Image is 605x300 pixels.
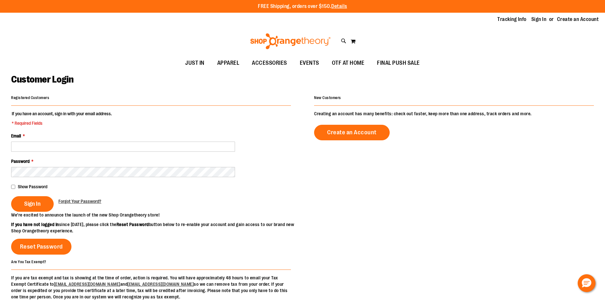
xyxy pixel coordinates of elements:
[249,33,332,49] img: Shop Orangetheory
[11,196,54,212] button: Sign In
[20,243,63,250] span: Reset Password
[185,56,205,70] span: JUST IN
[11,275,291,300] p: If you are tax exempt and tax is showing at the time of order, action is required. You will have ...
[11,96,49,100] strong: Registered Customers
[326,56,371,70] a: OTF AT HOME
[11,259,46,264] strong: Are You Tax Exempt?
[54,282,120,287] a: [EMAIL_ADDRESS][DOMAIN_NAME]
[11,110,112,126] legend: If you have an account, sign in with your email address.
[557,16,599,23] a: Create an Account
[12,120,112,126] span: * Required Fields
[24,200,41,207] span: Sign In
[377,56,420,70] span: FINAL PUSH SALE
[314,125,390,140] a: Create an Account
[245,56,293,70] a: ACCESSORIES
[117,222,149,227] strong: Reset Password
[578,274,595,292] button: Hello, have a question? Let’s chat.
[11,74,73,85] span: Customer Login
[11,159,30,164] span: Password
[127,282,194,287] a: [EMAIL_ADDRESS][DOMAIN_NAME]
[327,129,377,136] span: Create an Account
[58,198,101,204] a: Forgot Your Password?
[18,184,47,189] span: Show Password
[11,222,59,227] strong: If you have not logged in
[211,56,246,70] a: APPAREL
[11,221,303,234] p: since [DATE], please click the button below to re-enable your account and gain access to our bran...
[300,56,319,70] span: EVENTS
[314,110,594,117] p: Creating an account has many benefits: check out faster, keep more than one address, track orders...
[332,56,365,70] span: OTF AT HOME
[314,96,341,100] strong: New Customers
[11,239,71,255] a: Reset Password
[11,212,303,218] p: We’re excited to announce the launch of the new Shop Orangetheory store!
[179,56,211,70] a: JUST IN
[258,3,347,10] p: FREE Shipping, orders over $150.
[11,133,21,138] span: Email
[371,56,426,70] a: FINAL PUSH SALE
[58,199,101,204] span: Forgot Your Password?
[497,16,527,23] a: Tracking Info
[531,16,547,23] a: Sign In
[217,56,239,70] span: APPAREL
[293,56,326,70] a: EVENTS
[252,56,287,70] span: ACCESSORIES
[331,3,347,9] a: Details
